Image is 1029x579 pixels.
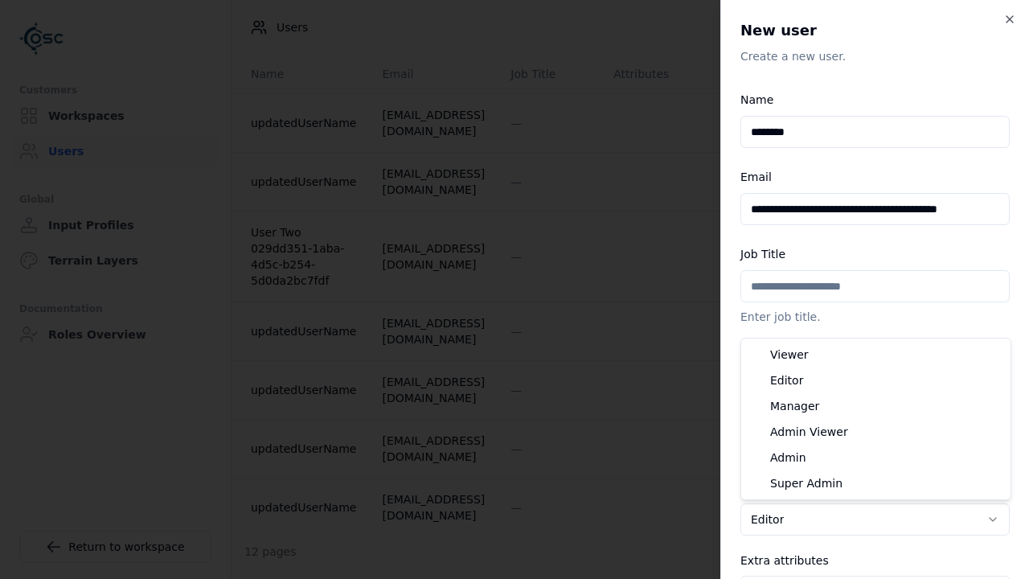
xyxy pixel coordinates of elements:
[770,424,848,440] span: Admin Viewer
[770,450,806,466] span: Admin
[770,372,803,388] span: Editor
[770,347,809,363] span: Viewer
[770,475,842,491] span: Super Admin
[770,398,819,414] span: Manager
